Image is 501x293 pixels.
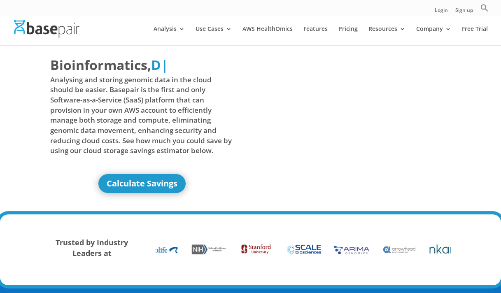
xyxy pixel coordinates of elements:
[50,75,234,156] span: Analysing and storing genomic data in the cloud should be easier. Basepair is the first and only ...
[338,26,358,45] a: Pricing
[50,56,151,74] span: Bioinformatics,
[368,26,405,45] a: Resources
[196,26,232,45] a: Use Cases
[435,8,448,16] a: Login
[256,56,440,159] iframe: Basepair - NGS Analysis Simplified
[98,174,186,193] a: Calculate Savings
[242,26,293,45] a: AWS HealthOmics
[455,8,473,16] a: Sign up
[154,26,185,45] a: Analysis
[480,4,489,16] a: Search Icon Link
[161,56,168,74] span: |
[14,20,79,37] img: Basepair
[462,26,488,45] a: Free Trial
[416,26,451,45] a: Company
[480,4,489,12] svg: Search
[56,237,128,258] strong: Trusted by Industry Leaders at
[151,56,161,74] span: D
[303,26,328,45] a: Features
